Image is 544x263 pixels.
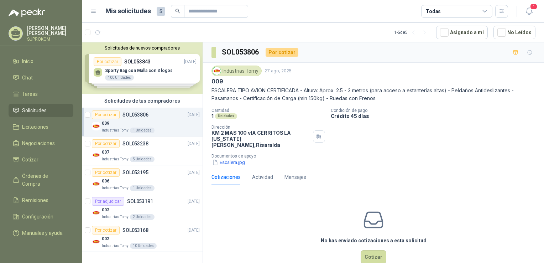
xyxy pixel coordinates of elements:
[122,228,148,233] p: SOL053168
[9,169,73,191] a: Órdenes de Compra
[9,136,73,150] a: Negociaciones
[102,207,109,213] p: 003
[27,37,73,41] p: SUPROKOM
[211,159,246,166] button: Escalera.jpg
[82,42,203,94] div: Solicitudes de nuevos compradoresPor cotizarSOL053843[DATE] Sporty Bag con Malla con 3 logos100 U...
[22,156,38,164] span: Cotizar
[265,68,292,74] p: 27 ago, 2025
[211,108,325,113] p: Cantidad
[284,173,306,181] div: Mensajes
[331,113,542,119] p: Crédito 45 días
[22,123,48,131] span: Licitaciones
[130,156,155,162] div: 5 Unidades
[92,110,120,119] div: Por cotizar
[215,113,237,119] div: Unidades
[9,104,73,117] a: Solicitudes
[188,112,200,118] p: [DATE]
[82,108,203,136] a: Por cotizarSOL053806[DATE] Company Logo009Industrias Tomy1 Unidades
[22,90,38,98] span: Tareas
[9,87,73,101] a: Tareas
[211,173,241,181] div: Cotizaciones
[9,71,73,84] a: Chat
[27,26,73,36] p: [PERSON_NAME] [PERSON_NAME]
[252,173,273,181] div: Actividad
[82,194,203,223] a: Por adjudicarSOL053191[DATE] Company Logo003Industrias Tomy2 Unidades
[82,136,203,165] a: Por cotizarSOL053238[DATE] Company Logo007Industrias Tomy5 Unidades
[266,48,298,57] div: Por cotizar
[211,87,535,102] p: ESCALERA TIPO AVION CERTIFICADA - Altura: Aprox. 2.5 - 3 metros (para acceso a estanterías altas)...
[102,178,109,185] p: 006
[130,185,155,191] div: 1 Unidades
[22,196,48,204] span: Remisiones
[321,237,427,244] h3: No has enviado cotizaciones a esta solicitud
[105,6,151,16] h1: Mis solicitudes
[92,168,120,177] div: Por cotizar
[22,57,33,65] span: Inicio
[211,125,310,130] p: Dirección
[211,130,310,148] p: KM 2 MAS 100 vIA CERRITOS LA [US_STATE] [PERSON_NAME] , Risaralda
[211,113,214,119] p: 1
[85,45,200,51] button: Solicitudes de nuevos compradores
[493,26,535,39] button: No Leídos
[331,108,542,113] p: Condición de pago
[211,78,223,85] p: 009
[102,243,129,249] p: Industrias Tomy
[211,66,262,76] div: Industrias Tomy
[426,7,441,15] div: Todas
[530,3,538,10] span: 1
[222,47,260,58] h3: SOL053806
[188,169,200,176] p: [DATE]
[102,149,109,156] p: 007
[22,139,55,147] span: Negociaciones
[9,210,73,223] a: Configuración
[188,198,200,205] p: [DATE]
[130,243,157,249] div: 10 Unidades
[130,128,155,133] div: 1 Unidades
[9,120,73,134] a: Licitaciones
[188,140,200,147] p: [DATE]
[92,180,100,188] img: Company Logo
[188,227,200,234] p: [DATE]
[523,5,535,18] button: 1
[157,7,165,16] span: 5
[102,156,129,162] p: Industrias Tomy
[92,237,100,246] img: Company Logo
[22,74,33,82] span: Chat
[82,223,203,252] a: Por cotizarSOL053168[DATE] Company Logo002Industrias Tomy10 Unidades
[122,170,148,175] p: SOL053195
[102,128,129,133] p: Industrias Tomy
[175,9,180,14] span: search
[394,27,430,38] div: 1 - 5 de 5
[122,112,148,117] p: SOL053806
[9,9,45,17] img: Logo peakr
[92,139,120,148] div: Por cotizar
[9,194,73,207] a: Remisiones
[436,26,488,39] button: Asignado a mi
[9,153,73,166] a: Cotizar
[102,185,129,191] p: Industrias Tomy
[213,67,221,75] img: Company Logo
[82,165,203,194] a: Por cotizarSOL053195[DATE] Company Logo006Industrias Tomy1 Unidades
[122,141,148,146] p: SOL053238
[22,213,53,221] span: Configuración
[211,154,541,159] p: Documentos de apoyo
[102,120,109,127] p: 009
[22,107,47,114] span: Solicitudes
[92,122,100,130] img: Company Logo
[22,229,63,237] span: Manuales y ayuda
[82,94,203,108] div: Solicitudes de tus compradores
[22,172,67,188] span: Órdenes de Compra
[9,55,73,68] a: Inicio
[92,151,100,159] img: Company Logo
[102,214,129,220] p: Industrias Tomy
[92,208,100,217] img: Company Logo
[9,226,73,240] a: Manuales y ayuda
[92,197,124,206] div: Por adjudicar
[127,199,153,204] p: SOL053191
[92,226,120,234] div: Por cotizar
[102,236,109,242] p: 002
[130,214,155,220] div: 2 Unidades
